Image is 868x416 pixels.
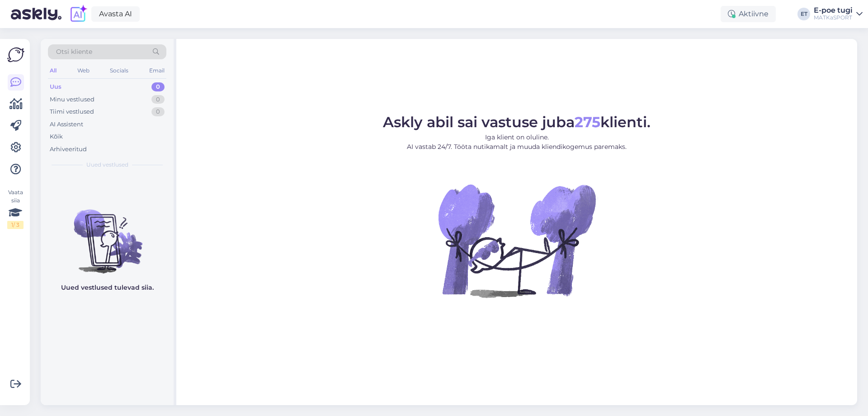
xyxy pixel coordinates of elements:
div: Minu vestlused [50,95,94,104]
div: Uus [50,82,61,91]
div: Tiimi vestlused [50,107,94,116]
span: Otsi kliente [56,47,92,57]
img: No Chat active [435,159,598,322]
div: AI Assistent [50,120,83,129]
div: Socials [108,65,130,77]
div: 0 [151,82,165,91]
div: Vaata siia [7,188,24,229]
img: Askly Logo [7,46,24,63]
div: Arhiveeritud [50,145,87,154]
p: Iga klient on oluline. AI vastab 24/7. Tööta nutikamalt ja muuda kliendikogemus paremaks. [383,133,651,152]
span: Uued vestlused [86,161,128,169]
div: Kõik [50,132,63,141]
div: 0 [151,95,165,104]
b: 275 [575,113,600,131]
span: Askly abil sai vastuse juba klienti. [383,113,651,131]
a: Avasta AI [91,6,140,22]
div: MATKaSPORT [814,14,853,21]
div: 1 / 3 [7,221,24,229]
div: All [48,65,58,77]
div: 0 [151,107,165,116]
a: E-poe tugiMATKaSPORT [814,7,863,21]
p: Uued vestlused tulevad siia. [61,283,154,292]
div: E-poe tugi [814,7,853,14]
img: No chats [41,193,174,275]
div: Web [75,65,91,77]
div: Aktiivne [721,6,776,22]
div: ET [797,8,810,20]
div: Email [147,65,166,77]
img: explore-ai [69,5,88,24]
